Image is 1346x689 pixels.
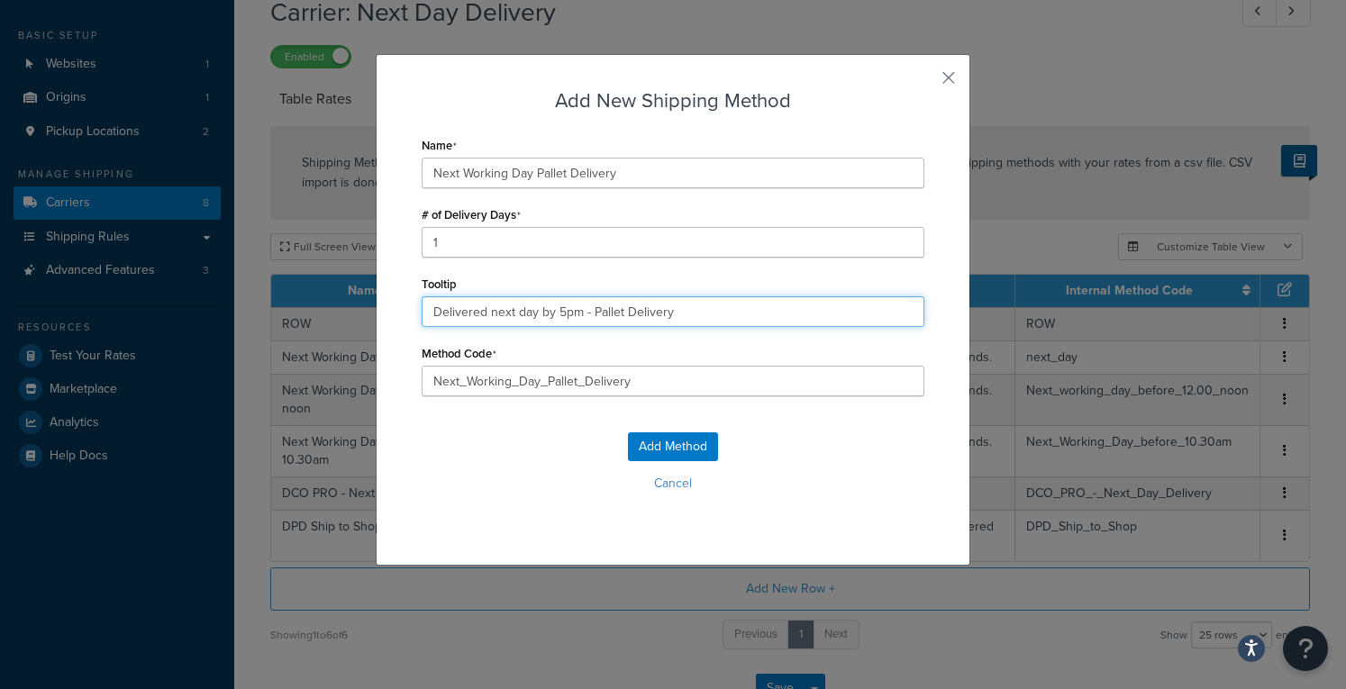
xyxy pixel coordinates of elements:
[422,347,496,361] label: Method Code
[422,470,924,497] button: Cancel
[422,139,457,153] label: Name
[422,86,924,114] h3: Add New Shipping Method
[422,208,521,222] label: # of Delivery Days
[628,432,718,461] button: Add Method
[422,277,457,291] label: Tooltip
